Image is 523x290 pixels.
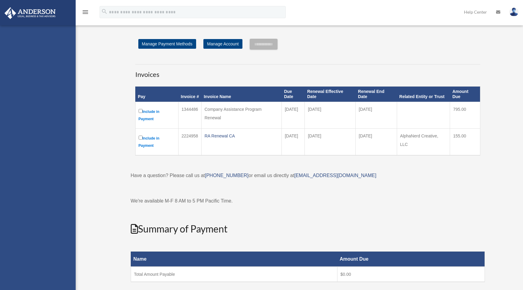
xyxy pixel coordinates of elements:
[205,132,278,140] div: RA Renewal CA
[450,87,480,102] th: Amount Due
[509,8,518,16] img: User Pic
[139,109,143,113] input: Include in Payment
[397,129,450,156] td: AlphaNerd Creative, LLC
[178,129,201,156] td: 2224958
[82,8,89,16] i: menu
[139,108,175,123] label: Include in Payment
[337,267,485,282] td: $0.00
[397,87,450,102] th: Related Entity or Trust
[205,173,248,178] a: [PHONE_NUMBER]
[131,267,337,282] td: Total Amount Payable
[131,197,485,205] p: We're available M-F 8 AM to 5 PM Pacific Time.
[203,39,242,49] a: Manage Account
[135,64,480,79] h3: Invoices
[305,129,356,156] td: [DATE]
[135,87,178,102] th: Pay
[205,105,278,122] div: Company Assistance Program Renewal
[101,8,108,15] i: search
[450,129,480,156] td: 155.00
[131,171,485,180] p: Have a question? Please call us at or email us directly at
[305,102,356,129] td: [DATE]
[281,129,305,156] td: [DATE]
[139,136,143,140] input: Include in Payment
[131,252,337,267] th: Name
[356,87,397,102] th: Renewal End Date
[131,222,485,236] h2: Summary of Payment
[201,87,281,102] th: Invoice Name
[294,173,376,178] a: [EMAIL_ADDRESS][DOMAIN_NAME]
[139,134,175,149] label: Include in Payment
[281,87,305,102] th: Due Date
[82,11,89,16] a: menu
[178,102,201,129] td: 1344486
[356,129,397,156] td: [DATE]
[450,102,480,129] td: 795.00
[138,39,196,49] a: Manage Payment Methods
[3,7,58,19] img: Anderson Advisors Platinum Portal
[281,102,305,129] td: [DATE]
[337,252,485,267] th: Amount Due
[305,87,356,102] th: Renewal Effective Date
[356,102,397,129] td: [DATE]
[178,87,201,102] th: Invoice #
